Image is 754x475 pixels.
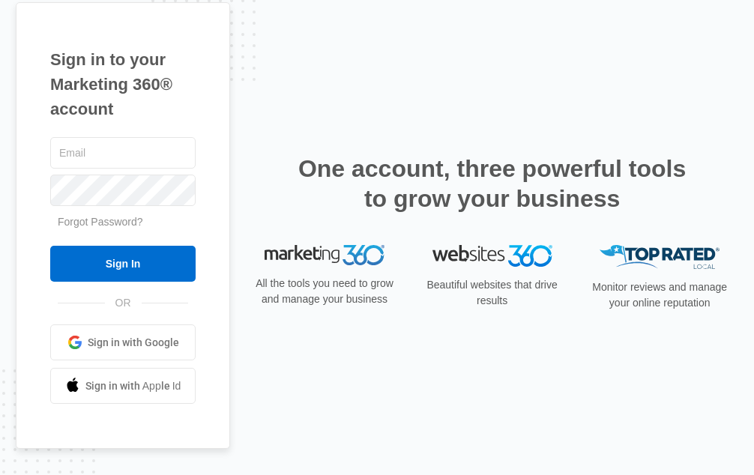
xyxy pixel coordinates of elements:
[414,277,571,309] p: Beautiful websites that drive results
[294,154,691,214] h2: One account, three powerful tools to grow your business
[50,47,196,121] h1: Sign in to your Marketing 360® account
[432,245,552,267] img: Websites 360
[581,279,738,311] p: Monitor reviews and manage your online reputation
[88,335,179,351] span: Sign in with Google
[50,246,196,282] input: Sign In
[50,137,196,169] input: Email
[50,324,196,360] a: Sign in with Google
[265,245,384,266] img: Marketing 360
[105,295,142,311] span: OR
[85,378,181,394] span: Sign in with Apple Id
[246,276,403,307] p: All the tools you need to grow and manage your business
[50,368,196,404] a: Sign in with Apple Id
[600,245,720,270] img: Top Rated Local
[58,216,143,228] a: Forgot Password?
